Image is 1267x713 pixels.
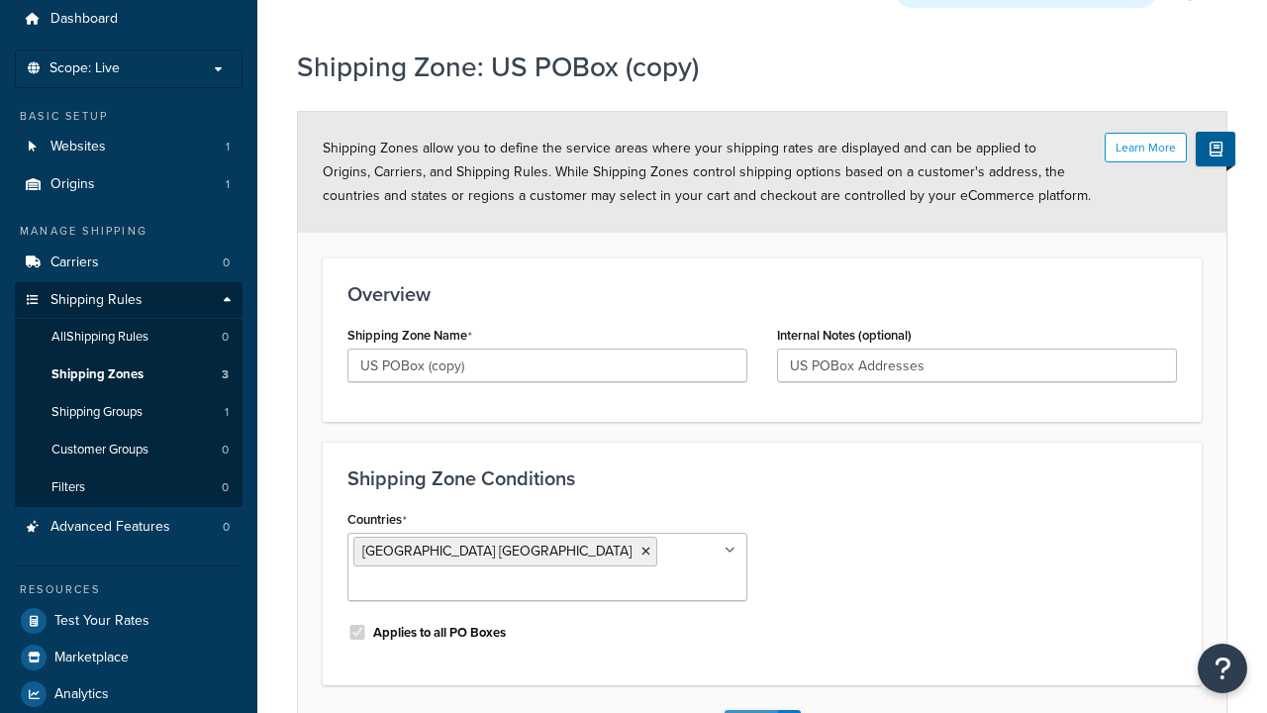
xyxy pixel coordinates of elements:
[15,245,243,281] li: Carriers
[223,519,230,536] span: 0
[15,394,243,431] a: Shipping Groups1
[15,282,243,508] li: Shipping Rules
[373,624,506,642] label: Applies to all PO Boxes
[50,139,106,155] span: Websites
[54,650,129,666] span: Marketplace
[51,442,148,458] span: Customer Groups
[347,328,472,344] label: Shipping Zone Name
[54,686,109,703] span: Analytics
[51,366,144,383] span: Shipping Zones
[54,613,149,630] span: Test Your Rates
[15,469,243,506] a: Filters0
[51,329,148,346] span: All Shipping Rules
[15,509,243,546] a: Advanced Features0
[222,442,229,458] span: 0
[15,129,243,165] li: Websites
[15,581,243,598] div: Resources
[51,479,85,496] span: Filters
[226,176,230,193] span: 1
[15,509,243,546] li: Advanced Features
[225,404,229,421] span: 1
[50,176,95,193] span: Origins
[15,676,243,712] a: Analytics
[347,467,1177,489] h3: Shipping Zone Conditions
[15,356,243,393] a: Shipping Zones3
[222,366,229,383] span: 3
[222,329,229,346] span: 0
[50,292,143,309] span: Shipping Rules
[15,282,243,319] a: Shipping Rules
[15,166,243,203] a: Origins1
[15,640,243,675] a: Marketplace
[15,603,243,639] a: Test Your Rates
[347,512,407,528] label: Countries
[226,139,230,155] span: 1
[15,319,243,356] a: AllShipping Rules0
[362,541,632,561] span: [GEOGRAPHIC_DATA] [GEOGRAPHIC_DATA]
[15,469,243,506] li: Filters
[15,129,243,165] a: Websites1
[50,11,118,28] span: Dashboard
[15,245,243,281] a: Carriers0
[347,283,1177,305] h3: Overview
[50,255,99,271] span: Carriers
[297,48,1203,86] h1: Shipping Zone: US POBox (copy)
[15,1,243,38] a: Dashboard
[15,108,243,125] div: Basic Setup
[49,60,120,77] span: Scope: Live
[1198,644,1247,693] button: Open Resource Center
[777,328,912,343] label: Internal Notes (optional)
[15,166,243,203] li: Origins
[223,255,230,271] span: 0
[15,432,243,468] li: Customer Groups
[51,404,143,421] span: Shipping Groups
[1105,133,1187,162] button: Learn More
[15,432,243,468] a: Customer Groups0
[222,479,229,496] span: 0
[15,223,243,240] div: Manage Shipping
[1196,132,1235,166] button: Show Help Docs
[323,138,1091,206] span: Shipping Zones allow you to define the service areas where your shipping rates are displayed and ...
[50,519,170,536] span: Advanced Features
[15,356,243,393] li: Shipping Zones
[15,394,243,431] li: Shipping Groups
